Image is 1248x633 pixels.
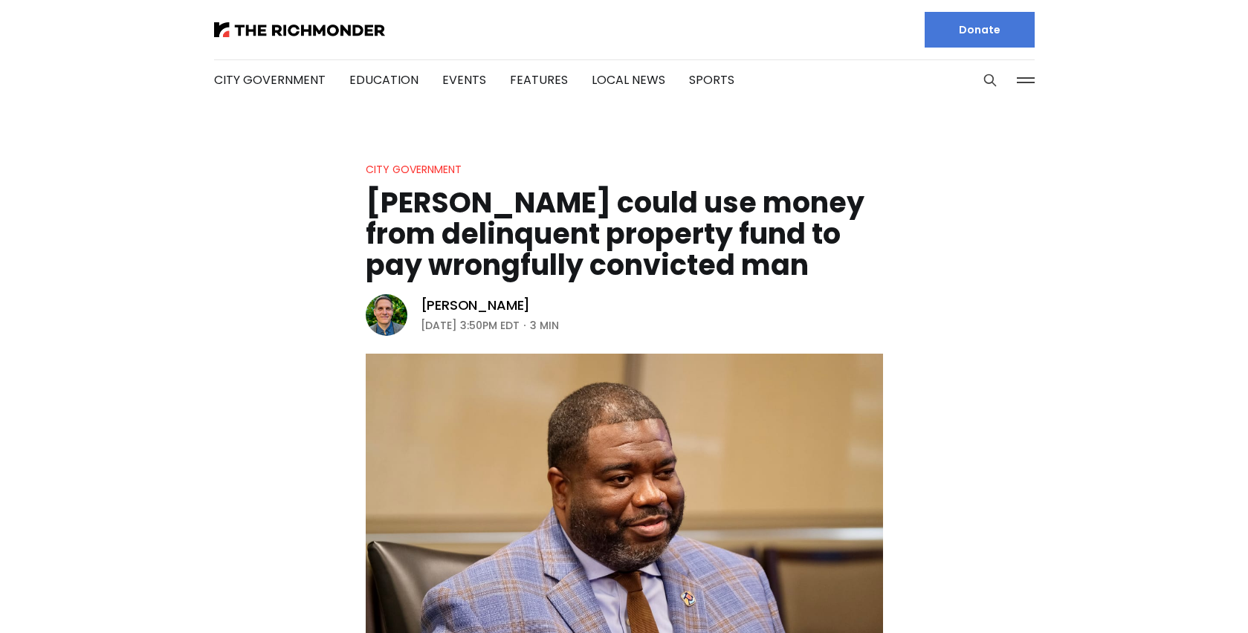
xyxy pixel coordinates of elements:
[442,71,486,88] a: Events
[530,316,559,334] span: 3 min
[366,294,407,336] img: Graham Moomaw
[689,71,734,88] a: Sports
[421,316,520,334] time: [DATE] 3:50PM EDT
[510,71,568,88] a: Features
[925,12,1035,48] a: Donate
[366,187,883,281] h1: [PERSON_NAME] could use money from delinquent property fund to pay wrongfully convicted man
[592,71,665,88] a: Local News
[349,71,418,88] a: Education
[1122,560,1248,633] iframe: portal-trigger
[366,162,462,177] a: City Government
[214,22,385,37] img: The Richmonder
[421,296,531,314] a: [PERSON_NAME]
[979,69,1001,91] button: Search this site
[214,71,326,88] a: City Government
